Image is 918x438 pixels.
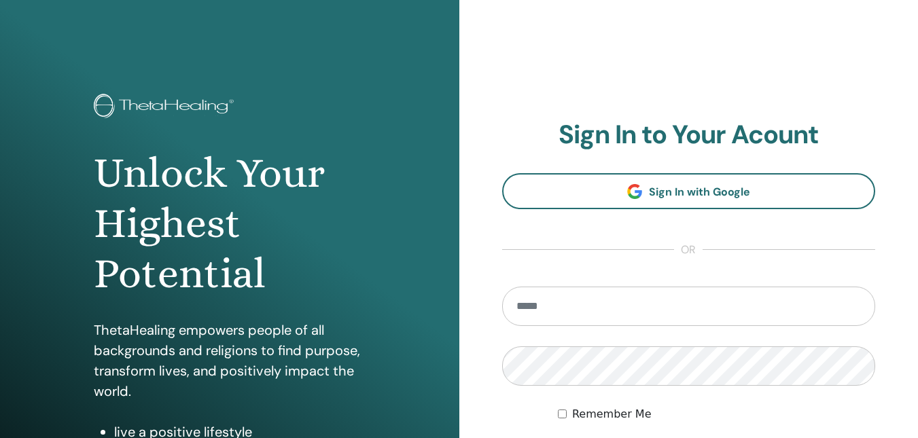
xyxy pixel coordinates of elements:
p: ThetaHealing empowers people of all backgrounds and religions to find purpose, transform lives, a... [94,320,366,401]
h2: Sign In to Your Acount [502,120,876,151]
a: Sign In with Google [502,173,876,209]
span: or [674,242,703,258]
div: Keep me authenticated indefinitely or until I manually logout [558,406,875,422]
label: Remember Me [572,406,652,422]
span: Sign In with Google [649,185,750,199]
h1: Unlock Your Highest Potential [94,148,366,299]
